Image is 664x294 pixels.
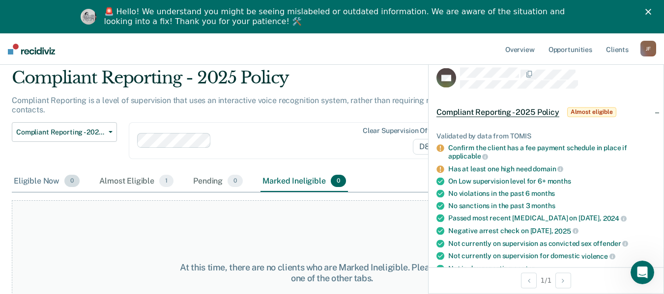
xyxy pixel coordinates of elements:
div: Confirm the client has a fee payment schedule in place if applicable [448,144,656,160]
span: 2024 [603,214,627,222]
div: On Low supervision level for 6+ [448,177,656,186]
div: 1 / 1 [429,267,664,293]
span: 2025 [554,227,578,235]
div: Close [645,9,655,15]
a: Overview [503,33,537,65]
div: Clear supervision officers [363,127,446,135]
div: Has at least one high need domain [448,164,656,173]
span: 0 [228,175,243,187]
div: Almost Eligible [97,171,175,192]
div: Passed most recent [MEDICAL_DATA] on [DATE], [448,214,656,223]
div: Eligible Now [12,171,82,192]
div: Pending [191,171,245,192]
button: Previous Opportunity [521,272,537,288]
div: Marked Ineligible [260,171,348,192]
button: Next Opportunity [555,272,571,288]
span: violence [581,252,615,260]
span: 0 [64,175,80,187]
div: Compliant Reporting - 2025 Policy [12,68,510,96]
span: Compliant Reporting - 2025 Policy [16,128,105,136]
a: Clients [604,33,631,65]
div: J F [640,41,656,56]
span: Almost eligible [567,107,616,117]
span: months [531,202,555,210]
span: offender [593,240,629,247]
div: No violations in the past 6 [448,189,656,198]
div: 🚨 Hello! We understand you might be seeing mislabeled or outdated information. We are aware of th... [104,7,568,27]
span: months [531,189,555,197]
span: center [514,264,535,272]
div: Not currently on supervision as convicted sex [448,239,656,248]
span: months [548,177,571,185]
a: Opportunities [547,33,594,65]
span: 1 [159,175,173,187]
span: Compliant Reporting - 2025 Policy [436,107,559,117]
div: Not in day reporting [448,264,656,272]
span: 0 [331,175,346,187]
div: At this time, there are no clients who are Marked Ineligible. Please navigate to one of the other... [172,262,492,283]
div: Not currently on supervision for domestic [448,252,656,261]
p: Compliant Reporting is a level of supervision that uses an interactive voice recognition system, ... [12,96,499,114]
img: Recidiviz [8,44,55,54]
div: Compliant Reporting - 2025 PolicyAlmost eligible [429,96,664,128]
span: D80 [413,139,448,155]
img: Profile image for Kim [81,9,96,25]
div: Validated by data from TOMIS [436,132,656,140]
iframe: Intercom live chat [631,261,654,284]
div: No sanctions in the past 3 [448,202,656,210]
div: Negative arrest check on [DATE], [448,227,656,236]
